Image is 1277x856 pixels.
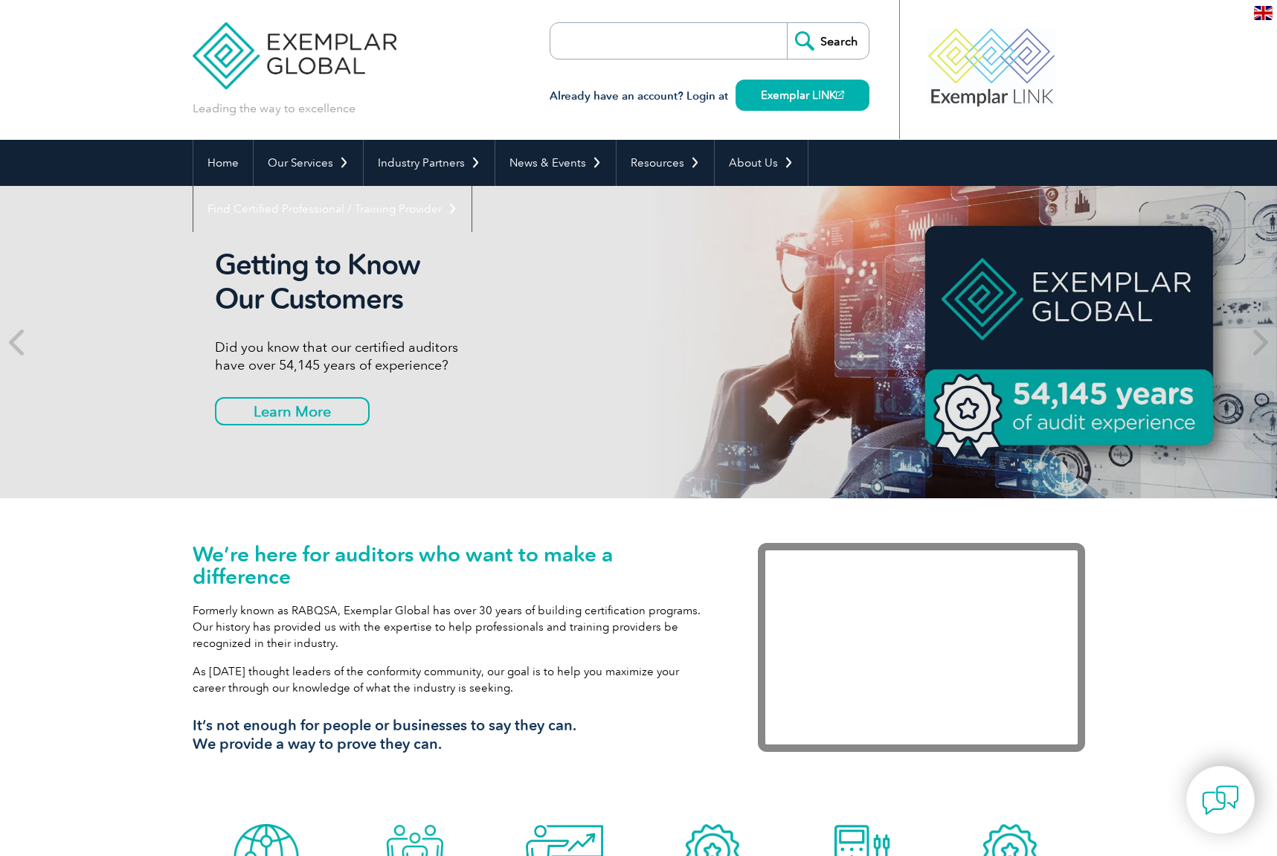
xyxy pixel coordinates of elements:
[758,543,1085,752] iframe: Exemplar Global: Working together to make a difference
[215,338,773,374] p: Did you know that our certified auditors have over 54,145 years of experience?
[787,23,869,59] input: Search
[254,140,363,186] a: Our Services
[364,140,495,186] a: Industry Partners
[495,140,616,186] a: News & Events
[193,543,713,588] h1: We’re here for auditors who want to make a difference
[836,91,844,99] img: open_square.png
[550,87,869,106] h3: Already have an account? Login at
[1254,6,1273,20] img: en
[715,140,808,186] a: About Us
[736,80,869,111] a: Exemplar LINK
[193,602,713,651] p: Formerly known as RABQSA, Exemplar Global has over 30 years of building certification programs. O...
[193,100,356,117] p: Leading the way to excellence
[193,140,253,186] a: Home
[617,140,714,186] a: Resources
[193,186,472,232] a: Find Certified Professional / Training Provider
[1202,782,1239,819] img: contact-chat.png
[193,663,713,696] p: As [DATE] thought leaders of the conformity community, our goal is to help you maximize your care...
[215,248,773,316] h2: Getting to Know Our Customers
[193,716,713,753] h3: It’s not enough for people or businesses to say they can. We provide a way to prove they can.
[215,397,370,425] a: Learn More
